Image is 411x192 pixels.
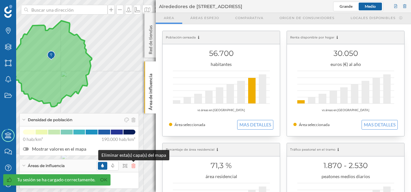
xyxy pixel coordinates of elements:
span: Origen de consumidores [279,16,334,20]
span: Alrededores de [STREET_ADDRESS] [159,3,242,10]
div: vs áreas en [GEOGRAPHIC_DATA] [169,107,273,113]
div: Tu sesión se ha cargado correctamente. [17,176,95,183]
div: Tráfico peatonal en el tramo [287,143,404,156]
span: Locales disponibles [351,16,395,20]
div: vs áreas en [GEOGRAPHIC_DATA] [293,107,398,113]
a: Ok [99,176,109,184]
label: Mostrar valores en el mapa [23,146,135,152]
span: Áreas de influencia [28,163,65,169]
h1: 30.050 [293,47,398,59]
div: peatones medios diarios [293,173,398,180]
button: MAS DETALLES [237,120,273,130]
h1: 56.700 [169,47,273,59]
span: Densidad de población [28,117,72,123]
h1: 71,3 % [169,159,273,172]
p: Red de tiendas [147,23,154,54]
button: MAS DETALLES [362,120,398,130]
div: área residencial [169,173,273,180]
div: Población censada [163,31,280,44]
span: Área seleccionada [299,122,330,127]
span: Áreas espejo [190,16,219,20]
div: euros (€) al año [293,61,398,68]
span: Medio [365,4,376,9]
div: Renta disponible por hogar [287,31,404,44]
span: Comparativa [235,16,263,20]
img: Marker [47,49,55,62]
div: habitantes [169,61,273,68]
p: Área de influencia [147,71,154,110]
span: 0 hab/km² [23,136,43,143]
div: Porcentaje de área residencial [163,143,280,156]
span: Soporte [13,5,36,10]
img: Geoblink Logo [4,5,12,18]
h1: 1.870 - 2.530 [293,159,398,172]
span: Area [164,16,174,20]
span: 190.000 hab/km² [101,136,135,143]
span: Área seleccionada [174,122,205,127]
span: Grande [340,4,353,9]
